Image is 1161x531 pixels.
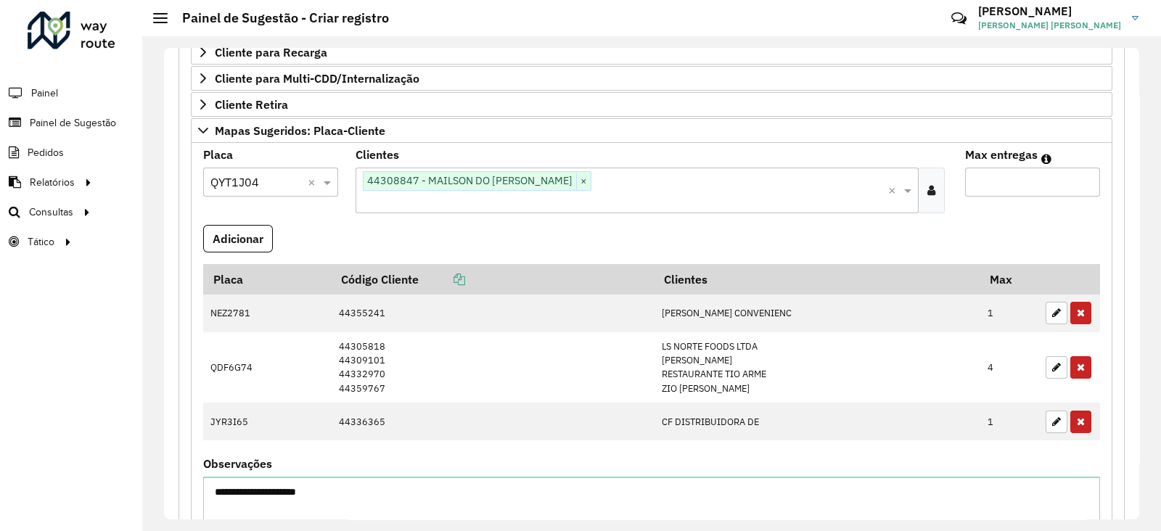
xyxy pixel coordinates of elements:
[980,264,1038,295] th: Max
[203,295,331,332] td: NEZ2781
[576,173,591,190] span: ×
[308,173,320,191] span: Clear all
[203,332,331,403] td: QDF6G74
[29,205,73,220] span: Consultas
[191,118,1112,143] a: Mapas Sugeridos: Placa-Cliente
[331,403,654,440] td: 44336365
[203,264,331,295] th: Placa
[191,40,1112,65] a: Cliente para Recarga
[215,46,327,58] span: Cliente para Recarga
[203,403,331,440] td: JYR3I65
[203,146,233,163] label: Placa
[215,99,288,110] span: Cliente Retira
[203,455,272,472] label: Observações
[203,225,273,252] button: Adicionar
[980,295,1038,332] td: 1
[655,403,980,440] td: CF DISTRIBUIDORA DE
[30,115,116,131] span: Painel de Sugestão
[28,234,54,250] span: Tático
[191,66,1112,91] a: Cliente para Multi-CDD/Internalização
[419,272,465,287] a: Copiar
[31,86,58,101] span: Painel
[980,332,1038,403] td: 4
[191,92,1112,117] a: Cliente Retira
[168,10,389,26] h2: Painel de Sugestão - Criar registro
[356,146,399,163] label: Clientes
[655,332,980,403] td: LS NORTE FOODS LTDA [PERSON_NAME] RESTAURANTE TIO ARME ZIO [PERSON_NAME]
[215,73,419,84] span: Cliente para Multi-CDD/Internalização
[1041,153,1051,165] em: Máximo de clientes que serão colocados na mesma rota com os clientes informados
[655,295,980,332] td: [PERSON_NAME] CONVENIENC
[978,19,1121,32] span: [PERSON_NAME] [PERSON_NAME]
[943,3,975,34] a: Contato Rápido
[655,264,980,295] th: Clientes
[978,4,1121,18] h3: [PERSON_NAME]
[364,172,576,189] span: 44308847 - MAILSON DO [PERSON_NAME]
[28,145,64,160] span: Pedidos
[215,125,385,136] span: Mapas Sugeridos: Placa-Cliente
[965,146,1038,163] label: Max entregas
[331,295,654,332] td: 44355241
[331,264,654,295] th: Código Cliente
[331,332,654,403] td: 44305818 44309101 44332970 44359767
[888,181,901,199] span: Clear all
[30,175,75,190] span: Relatórios
[980,403,1038,440] td: 1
